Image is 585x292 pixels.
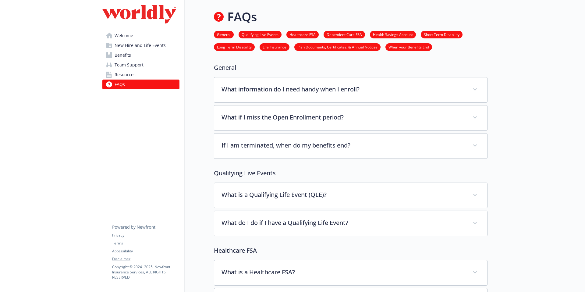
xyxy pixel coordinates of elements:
[214,77,487,102] div: What information do I need handy when I enroll?
[214,260,487,285] div: What is a Healthcare FSA?
[222,190,465,199] p: What is a Qualifying Life Event (QLE)?
[115,70,136,80] span: Resources
[214,211,487,236] div: What do I do if I have a Qualifying Life Event?
[102,80,179,89] a: FAQs
[102,31,179,41] a: Welcome
[115,60,144,70] span: Team Support
[222,85,465,94] p: What information do I need handy when I enroll?
[286,31,319,37] a: Healthcare FSA
[112,233,179,238] a: Privacy
[112,240,179,246] a: Terms
[102,50,179,60] a: Benefits
[214,134,487,158] div: If I am terminated, when do my benefits end?
[227,8,257,26] h1: FAQs
[260,44,289,50] a: Life Insurance
[239,31,282,37] a: Qualifying Live Events
[214,246,487,255] p: Healthcare FSA
[112,264,179,280] p: Copyright © 2024 - 2025 , Newfront Insurance Services, ALL RIGHTS RESERVED
[102,60,179,70] a: Team Support
[294,44,381,50] a: Plan Documents, Certificates, & Annual Notices
[222,268,465,277] p: What is a Healthcare FSA?
[214,63,487,72] p: General
[112,256,179,262] a: Disclaimer
[324,31,365,37] a: Dependent Care FSA
[222,141,465,150] p: If I am terminated, when do my benefits end?
[385,44,432,50] a: When your Benefits End
[102,70,179,80] a: Resources
[214,183,487,208] div: What is a Qualifying Life Event (QLE)?
[115,41,166,50] span: New Hire and Life Events
[222,113,465,122] p: What if I miss the Open Enrollment period?
[214,44,255,50] a: Long Term Disability
[370,31,416,37] a: Health Savings Account
[421,31,463,37] a: Short Term Disability
[214,105,487,130] div: What if I miss the Open Enrollment period?
[214,169,487,178] p: Qualifying Live Events
[115,31,133,41] span: Welcome
[222,218,465,227] p: What do I do if I have a Qualifying Life Event?
[115,50,131,60] span: Benefits
[112,248,179,254] a: Accessibility
[115,80,125,89] span: FAQs
[102,41,179,50] a: New Hire and Life Events
[214,31,234,37] a: General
